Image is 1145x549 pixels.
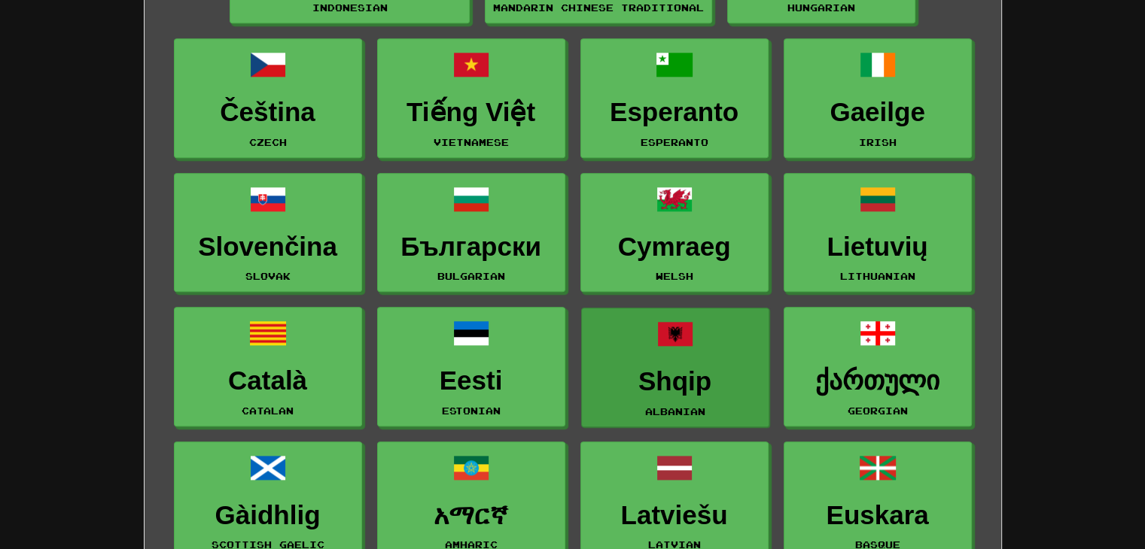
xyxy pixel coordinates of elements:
a: ČeštinaCzech [174,38,362,158]
small: Lithuanian [840,271,915,281]
small: Albanian [645,406,705,417]
h3: Cymraeg [589,232,760,262]
a: LietuviųLithuanian [784,173,972,293]
small: Irish [859,137,897,147]
a: ქართულიGeorgian [784,307,972,426]
small: Georgian [848,405,908,416]
small: Esperanto [641,137,708,147]
a: EestiEstonian [377,307,565,426]
h3: አማርኛ [385,501,557,530]
a: CymraegWelsh [580,173,769,293]
small: Bulgarian [437,271,505,281]
small: Indonesian [312,2,387,13]
small: Hungarian [787,2,855,13]
h3: Euskara [792,501,964,530]
a: GaeilgeIrish [784,38,972,158]
a: БългарскиBulgarian [377,173,565,293]
h3: Lietuvių [792,232,964,262]
h3: Català [182,366,354,396]
small: Estonian [442,405,501,416]
small: Vietnamese [434,137,509,147]
h3: Čeština [182,98,354,127]
a: Tiếng ViệtVietnamese [377,38,565,158]
h3: Български [385,232,557,262]
a: SlovenčinaSlovak [174,173,362,293]
small: Mandarin Chinese Traditional [493,2,704,13]
h3: Esperanto [589,98,760,127]
h3: Latviešu [589,501,760,530]
a: CatalàCatalan [174,307,362,426]
h3: Eesti [385,366,557,396]
a: ShqipAlbanian [581,308,769,427]
small: Slovak [245,271,291,281]
small: Catalan [242,405,294,416]
h3: Gàidhlig [182,501,354,530]
h3: ქართული [792,366,964,396]
h3: Tiếng Việt [385,98,557,127]
h3: Gaeilge [792,98,964,127]
small: Welsh [656,271,693,281]
h3: Slovenčina [182,232,354,262]
a: EsperantoEsperanto [580,38,769,158]
h3: Shqip [589,367,761,396]
small: Czech [249,137,287,147]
